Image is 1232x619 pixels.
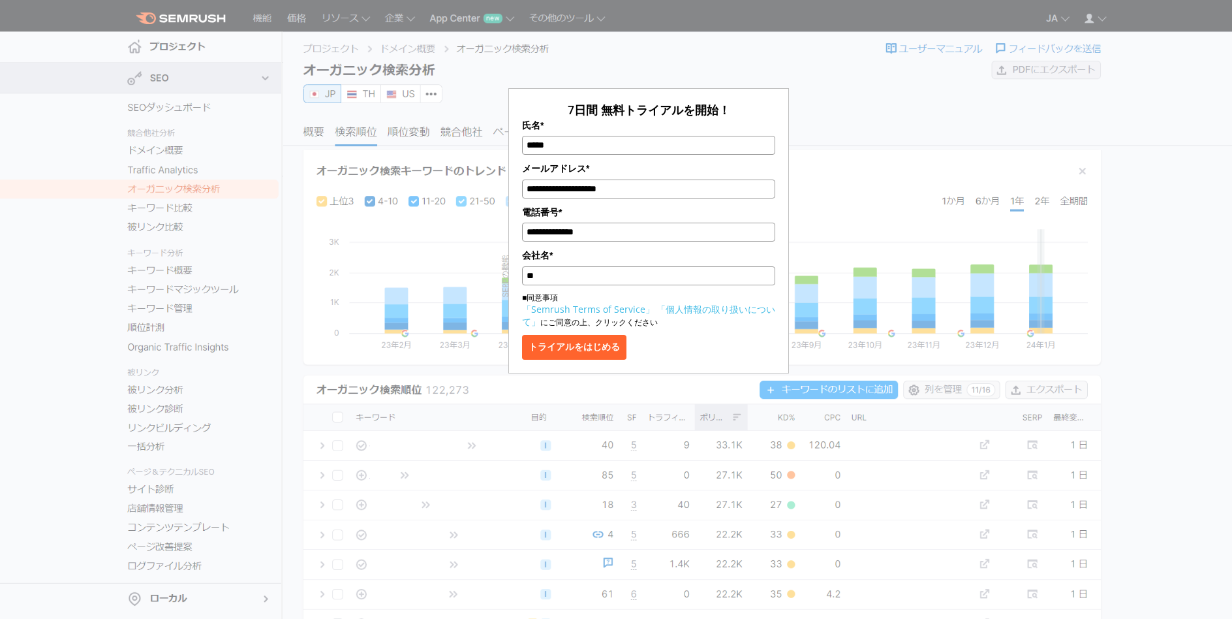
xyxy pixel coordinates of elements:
label: メールアドレス* [522,161,775,176]
a: 「Semrush Terms of Service」 [522,303,654,315]
span: 7日間 無料トライアルを開始！ [568,102,730,118]
label: 電話番号* [522,205,775,219]
button: トライアルをはじめる [522,335,626,360]
p: ■同意事項 にご同意の上、クリックください [522,292,775,328]
a: 「個人情報の取り扱いについて」 [522,303,775,328]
